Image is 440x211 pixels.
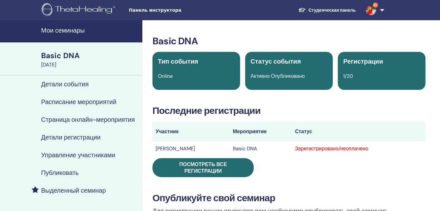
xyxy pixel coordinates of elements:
h4: Публиковать [41,169,79,177]
span: 1/20 [343,73,353,79]
h3: Basic DNA [152,35,425,47]
a: Студенческая панель [293,4,361,16]
h3: Последние регистрации [152,105,425,116]
h4: Расписание мероприятий [41,98,116,106]
img: logo.png [42,3,117,17]
h4: Страница онлайн-мероприятия [41,116,135,123]
img: graduation-cap-white.svg [298,7,306,13]
a: Посмотреть все регистрации [152,158,254,177]
span: Активно Опубликовано [251,73,305,79]
td: Basic DNA [230,142,292,156]
span: Регистрации [343,57,383,65]
span: Тип события [158,57,198,65]
span: Статус события [251,57,301,65]
span: Посмотреть все регистрации [179,161,227,174]
div: Basic DNA [41,50,139,61]
a: Basic DNA[DATE] [37,50,142,69]
h4: Детали регистрации [41,133,101,141]
span: Панель инструктора [129,7,224,14]
img: default.jpg [366,5,376,15]
h4: Мои семинары [41,27,139,34]
h4: Управление участниками [41,151,115,159]
div: [DATE] [41,61,139,69]
span: Online [158,73,173,79]
span: 9+ [373,3,378,8]
td: [PERSON_NAME] [152,142,230,156]
h4: Выделенный семинар [41,187,106,194]
th: Участник [152,121,230,142]
div: Зарегистрировано/неоплачено [295,145,423,152]
h4: Детали события [41,80,89,88]
th: Статус [292,121,426,142]
h3: Опубликуйте свой семинар [152,192,425,204]
th: Мероприятие [230,121,292,142]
